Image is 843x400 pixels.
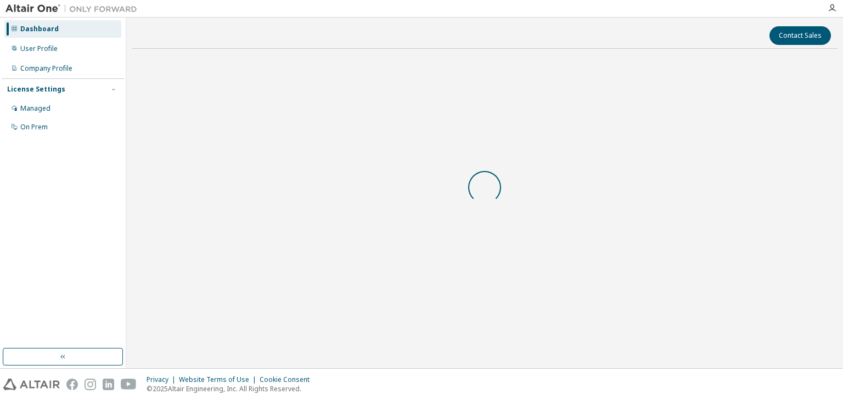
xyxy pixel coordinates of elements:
[179,375,260,384] div: Website Terms of Use
[121,379,137,390] img: youtube.svg
[260,375,316,384] div: Cookie Consent
[3,379,60,390] img: altair_logo.svg
[20,25,59,33] div: Dashboard
[5,3,143,14] img: Altair One
[769,26,831,45] button: Contact Sales
[103,379,114,390] img: linkedin.svg
[20,104,50,113] div: Managed
[20,64,72,73] div: Company Profile
[85,379,96,390] img: instagram.svg
[147,375,179,384] div: Privacy
[147,384,316,393] p: © 2025 Altair Engineering, Inc. All Rights Reserved.
[20,44,58,53] div: User Profile
[7,85,65,94] div: License Settings
[66,379,78,390] img: facebook.svg
[20,123,48,132] div: On Prem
